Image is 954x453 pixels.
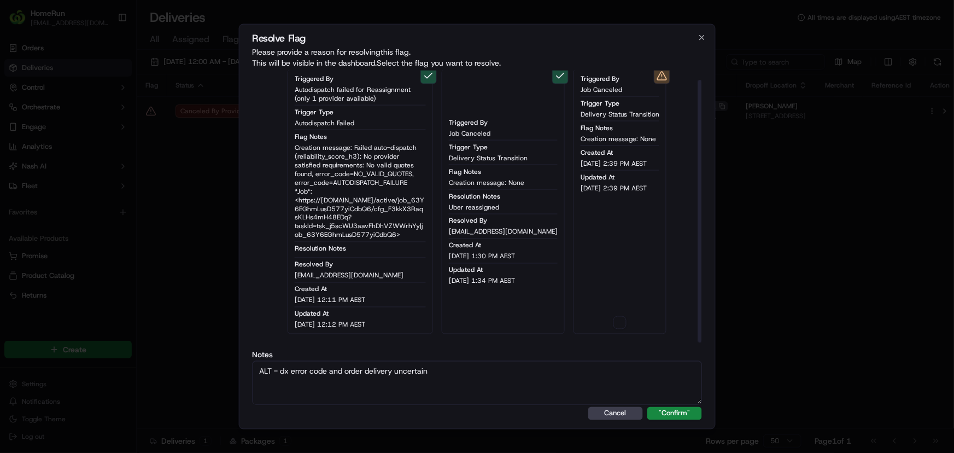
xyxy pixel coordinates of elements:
[449,192,500,201] span: Resolution Notes
[295,108,333,117] span: Trigger Type
[581,99,619,108] span: Trigger Type
[295,260,333,269] span: Resolved By
[252,351,702,358] label: Notes
[581,184,647,193] span: [DATE] 2:39 PM AEST
[252,361,702,404] textarea: ALT - dx error code and order delivery uncertain
[295,310,329,318] span: Updated At
[581,135,656,143] span: Creation message: None
[295,285,327,294] span: Created At
[449,217,487,225] span: Resolved By
[295,132,327,141] span: Flag Notes
[647,406,702,420] button: "Confirm"
[581,85,622,94] span: Job Canceled
[581,110,659,119] span: Delivery Status Transition
[449,118,488,127] span: Triggered By
[449,241,481,250] span: Created At
[449,277,515,286] span: [DATE] 1:34 PM AEST
[295,85,426,103] span: Autodispatch failed for Reassignment (only 1 provider available)
[295,245,346,253] span: Resolution Notes
[449,228,558,236] span: [EMAIL_ADDRESS][DOMAIN_NAME]
[581,173,614,182] span: Updated At
[588,406,643,420] button: Cancel
[581,159,647,168] span: [DATE] 2:39 PM AEST
[449,129,490,138] span: Job Canceled
[449,252,515,261] span: [DATE] 1:30 PM AEST
[295,296,365,305] span: [DATE] 12:11 PM AEST
[295,143,426,240] span: Creation message: Failed auto-dispatch (reliability_score_h3): No provider satisfied requirements...
[581,148,613,157] span: Created At
[449,143,488,152] span: Trigger Type
[449,266,483,275] span: Updated At
[295,321,365,329] span: [DATE] 12:12 PM AEST
[581,74,619,83] span: Triggered By
[295,271,403,280] span: [EMAIL_ADDRESS][DOMAIN_NAME]
[449,154,528,162] span: Delivery Status Transition
[581,124,613,132] span: Flag Notes
[295,74,333,83] span: Triggered By
[252,33,702,43] h2: Resolve Flag
[449,167,481,176] span: Flag Notes
[449,178,524,187] span: Creation message: None
[449,203,499,212] span: Uber reassigned
[252,47,702,68] p: Please provide a reason for resolving this flag . This will be visible in the dashboard. Select t...
[295,119,354,127] span: Autodispatch Failed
